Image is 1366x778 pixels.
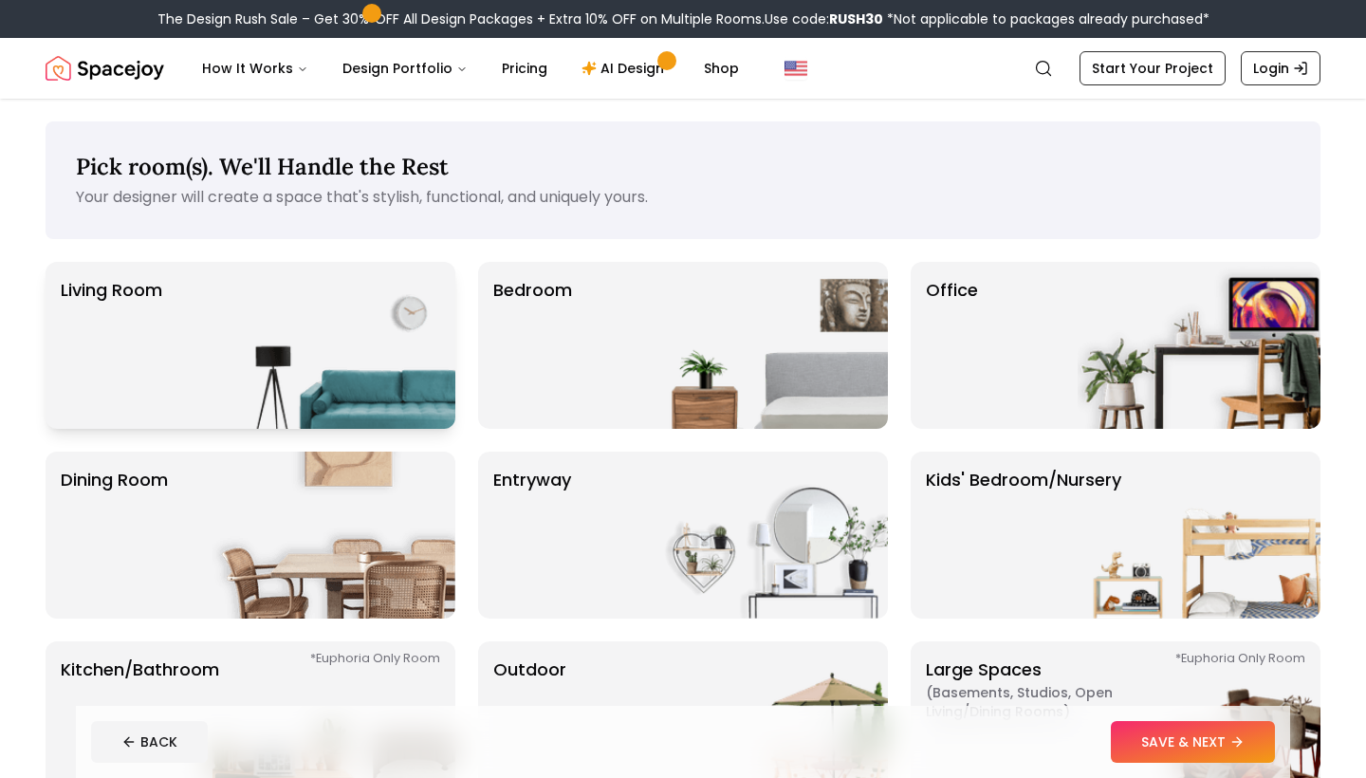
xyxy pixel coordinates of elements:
img: Kids' Bedroom/Nursery [1078,452,1320,619]
p: Your designer will create a space that's stylish, functional, and uniquely yours. [76,186,1290,209]
p: Kids' Bedroom/Nursery [926,467,1121,603]
a: Pricing [487,49,563,87]
span: *Not applicable to packages already purchased* [883,9,1209,28]
img: Office [1078,262,1320,429]
p: entryway [493,467,571,603]
a: Login [1241,51,1320,85]
p: Office [926,277,978,414]
img: United States [785,57,807,80]
span: Pick room(s). We'll Handle the Rest [76,152,449,181]
button: How It Works [187,49,323,87]
b: RUSH30 [829,9,883,28]
button: SAVE & NEXT [1111,721,1275,763]
img: Dining Room [212,452,455,619]
span: Use code: [765,9,883,28]
div: The Design Rush Sale – Get 30% OFF All Design Packages + Extra 10% OFF on Multiple Rooms. [157,9,1209,28]
a: AI Design [566,49,685,87]
span: ( Basements, Studios, Open living/dining rooms ) [926,683,1163,721]
button: BACK [91,721,208,763]
p: Dining Room [61,467,168,603]
nav: Main [187,49,754,87]
img: Living Room [212,262,455,429]
nav: Global [46,38,1320,99]
button: Design Portfolio [327,49,483,87]
p: Living Room [61,277,162,414]
a: Spacejoy [46,49,164,87]
a: Shop [689,49,754,87]
img: Spacejoy Logo [46,49,164,87]
img: Bedroom [645,262,888,429]
p: Bedroom [493,277,572,414]
a: Start Your Project [1080,51,1226,85]
img: entryway [645,452,888,619]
